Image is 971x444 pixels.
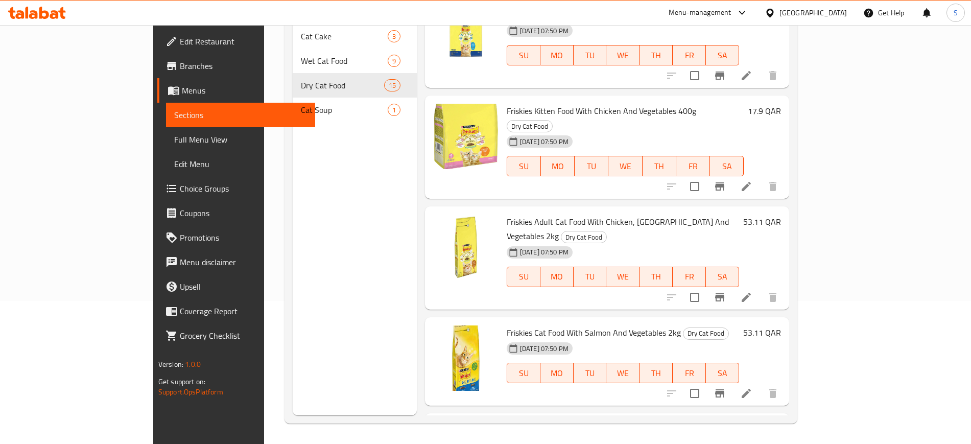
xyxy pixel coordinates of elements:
a: Coupons [157,201,315,225]
span: FR [677,366,702,381]
span: TH [644,48,669,63]
button: FR [673,45,706,65]
span: SU [511,269,536,284]
span: Promotions [180,231,307,244]
button: SA [706,363,739,383]
div: items [388,104,400,116]
h6: 53.11 QAR [743,215,781,229]
a: Branches [157,54,315,78]
a: Coverage Report [157,299,315,323]
button: WE [606,267,640,287]
span: Sections [174,109,307,121]
button: MO [540,267,574,287]
a: Edit menu item [740,180,752,193]
button: delete [761,174,785,199]
span: Edit Restaurant [180,35,307,48]
span: FR [677,48,702,63]
span: MO [544,366,570,381]
a: Full Menu View [166,127,315,152]
span: TU [578,269,603,284]
div: Menu-management [669,7,731,19]
span: Choice Groups [180,182,307,195]
button: WE [608,156,642,176]
button: SA [710,156,744,176]
a: Grocery Checklist [157,323,315,348]
span: TU [579,159,604,174]
span: Select to update [684,383,705,404]
a: Menu disclaimer [157,250,315,274]
span: WE [612,159,638,174]
span: TU [578,366,603,381]
button: TH [640,267,673,287]
div: [GEOGRAPHIC_DATA] [779,7,847,18]
a: Menus [157,78,315,103]
a: Choice Groups [157,176,315,201]
h6: 53.11 QAR [743,325,781,340]
span: TH [644,366,669,381]
span: SA [714,159,740,174]
button: WE [606,363,640,383]
span: 1.0.0 [185,358,201,371]
span: SA [710,366,735,381]
div: Dry Cat Food [301,79,384,91]
a: Edit menu item [740,387,752,400]
button: SU [507,45,540,65]
span: Version: [158,358,183,371]
span: [DATE] 07:50 PM [516,344,573,354]
span: Select to update [684,176,705,197]
span: 9 [388,56,400,66]
span: [DATE] 07:50 PM [516,137,573,147]
span: WE [610,366,635,381]
span: MO [544,48,570,63]
div: items [388,30,400,42]
span: Friskies Adult Cat Food With Chicken, [GEOGRAPHIC_DATA] And Vegetables 2kg [507,214,729,244]
span: 15 [385,81,400,90]
a: Edit menu item [740,69,752,82]
button: delete [761,285,785,310]
button: SA [706,45,739,65]
span: 3 [388,32,400,41]
button: Branch-specific-item [707,63,732,88]
img: Friskies Adult Cat Food With Chicken, Turkey And Vegetables 2kg [433,215,499,280]
a: Edit Menu [166,152,315,176]
span: Friskies Kitten Food With Chicken And Vegetables 400g [507,103,696,119]
div: Dry Cat Food [561,231,607,243]
button: TH [643,156,676,176]
button: WE [606,45,640,65]
div: items [388,55,400,67]
button: delete [761,381,785,406]
span: FR [680,159,706,174]
span: Upsell [180,281,307,293]
span: SA [710,48,735,63]
button: FR [673,363,706,383]
button: MO [541,156,575,176]
span: Cat Soup [301,104,388,116]
span: S [954,7,958,18]
button: TH [640,45,673,65]
span: Coupons [180,207,307,219]
span: WE [610,269,635,284]
img: Friskies Kitten Food With Chicken And Vegetables 400g [433,104,499,169]
span: Get support on: [158,375,205,388]
button: FR [673,267,706,287]
div: Cat Cake [301,30,388,42]
button: SU [507,267,540,287]
img: Friskies Cat Food With Salmon And Vegetables 2kg [433,325,499,391]
span: Wet Cat Food [301,55,388,67]
button: TU [574,363,607,383]
span: Grocery Checklist [180,330,307,342]
button: MO [540,363,574,383]
span: Friskies Cat Food With Salmon And Vegetables 2kg [507,325,681,340]
div: Dry Cat Food [507,120,553,132]
span: Branches [180,60,307,72]
button: SA [706,267,739,287]
span: Menus [182,84,307,97]
button: TU [574,267,607,287]
a: Support.OpsPlatform [158,385,223,399]
a: Promotions [157,225,315,250]
span: Select to update [684,287,705,308]
span: SA [710,269,735,284]
span: Coverage Report [180,305,307,317]
span: MO [544,269,570,284]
